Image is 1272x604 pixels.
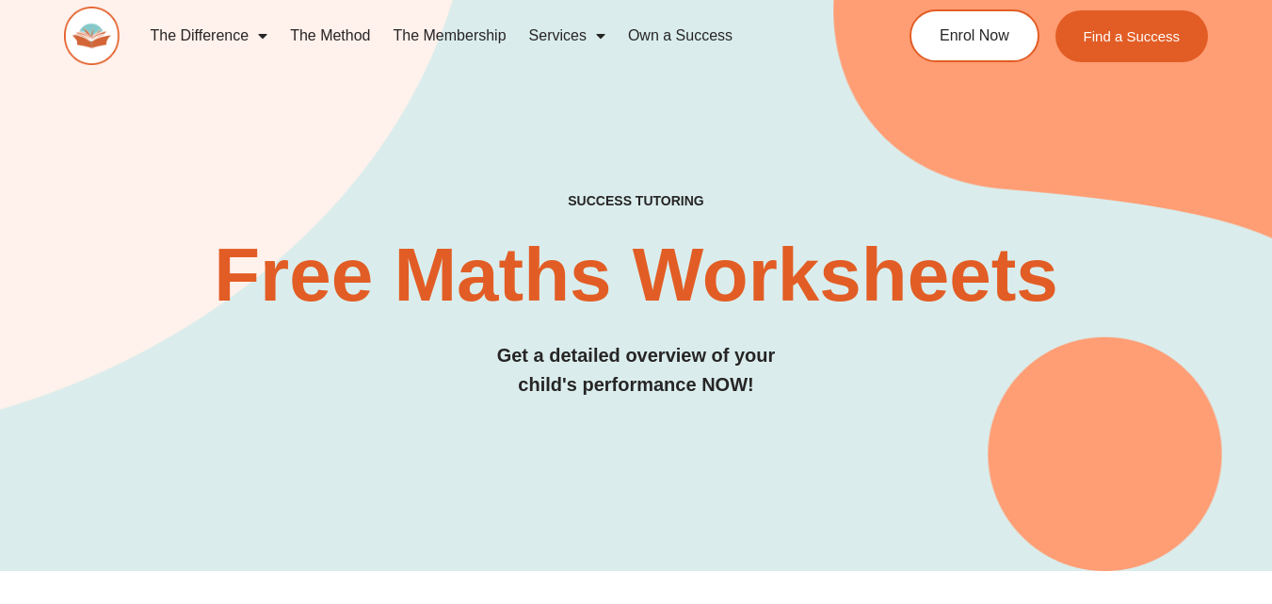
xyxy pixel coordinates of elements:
a: Services [518,14,617,57]
h2: Free Maths Worksheets​ [64,237,1209,313]
a: Find a Success [1055,10,1209,62]
a: The Method [279,14,381,57]
a: The Difference [138,14,279,57]
a: The Membership [382,14,518,57]
a: Own a Success [617,14,744,57]
h3: Get a detailed overview of your child's performance NOW! [64,341,1209,400]
nav: Menu [138,14,844,57]
a: Enrol Now [910,9,1039,62]
span: Find a Success [1084,29,1181,43]
h4: SUCCESS TUTORING​ [64,193,1209,209]
span: Enrol Now [940,28,1009,43]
